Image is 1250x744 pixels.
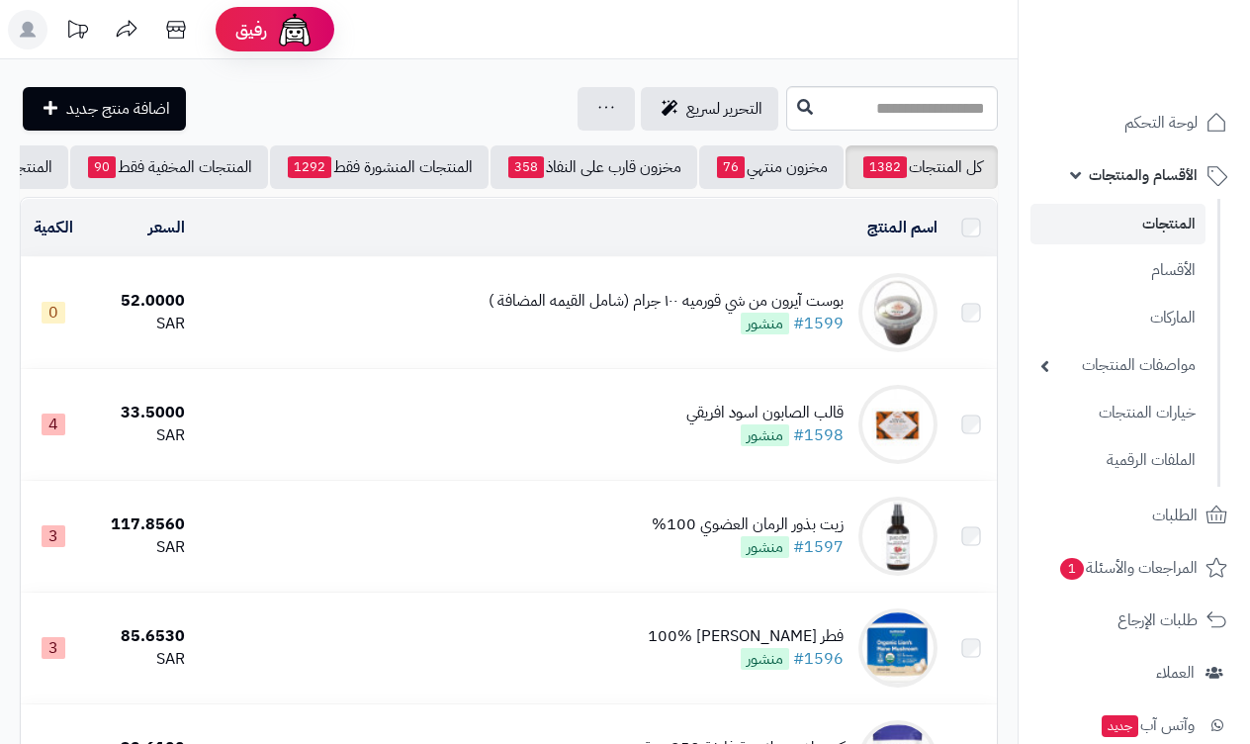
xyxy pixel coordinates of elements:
span: 3 [42,637,65,659]
div: بوست آيرون من شي قورميه ١٠٠ جرام (شامل القيمه المضافة ) [489,290,844,313]
a: اضافة منتج جديد [23,87,186,131]
div: SAR [94,536,185,559]
span: جديد [1102,715,1138,737]
a: #1599 [793,312,844,335]
span: 0 [42,302,65,324]
div: 85.6530 [94,625,185,648]
a: مخزون قارب على النفاذ358 [491,145,697,189]
a: الكمية [34,216,73,239]
span: 90 [88,156,116,178]
a: #1598 [793,423,844,447]
span: منشور [741,648,789,670]
a: الأقسام [1030,249,1205,292]
div: فطر [PERSON_NAME] 100% [648,625,844,648]
a: السعر [148,216,185,239]
span: 1382 [863,156,907,178]
div: SAR [94,424,185,447]
a: الماركات [1030,297,1205,339]
span: 3 [42,525,65,547]
a: طلبات الإرجاع [1030,597,1238,644]
span: اضافة منتج جديد [66,97,170,121]
a: العملاء [1030,649,1238,697]
div: 33.5000 [94,402,185,424]
a: المنتجات المخفية فقط90 [70,145,268,189]
div: قالب الصابون اسود افريقي [686,402,844,424]
a: #1596 [793,647,844,671]
a: لوحة التحكم [1030,99,1238,146]
span: 1 [1060,557,1085,580]
span: المراجعات والأسئلة [1058,554,1198,582]
img: زيت بذور الرمان العضوي 100% [858,497,937,576]
img: فطر عرف الاسد العضوي 100% [858,608,937,688]
a: الملفات الرقمية [1030,439,1205,482]
span: رفيق [235,18,267,42]
div: 52.0000 [94,290,185,313]
div: 117.8560 [94,513,185,536]
a: المنتجات المنشورة فقط1292 [270,145,489,189]
img: قالب الصابون اسود افريقي [858,385,937,464]
span: لوحة التحكم [1124,109,1198,137]
a: #1597 [793,535,844,559]
span: 4 [42,414,65,435]
span: الطلبات [1152,502,1198,529]
span: منشور [741,424,789,446]
span: 358 [508,156,544,178]
span: 76 [717,156,745,178]
a: اسم المنتج [867,216,937,239]
a: الطلبات [1030,492,1238,539]
span: منشور [741,313,789,334]
a: تحديثات المنصة [52,10,102,54]
div: SAR [94,648,185,671]
a: التحرير لسريع [641,87,778,131]
span: العملاء [1156,659,1195,687]
span: التحرير لسريع [686,97,762,121]
span: وآتس آب [1100,711,1195,739]
span: 1292 [288,156,331,178]
span: منشور [741,536,789,558]
a: كل المنتجات1382 [846,145,998,189]
a: مواصفات المنتجات [1030,344,1205,387]
span: الأقسام والمنتجات [1089,161,1198,189]
img: ai-face.png [275,10,314,49]
img: logo-2.png [1116,15,1231,56]
div: SAR [94,313,185,335]
a: خيارات المنتجات [1030,392,1205,434]
img: بوست آيرون من شي قورميه ١٠٠ جرام (شامل القيمه المضافة ) [858,273,937,352]
a: المنتجات [1030,204,1205,244]
a: المراجعات والأسئلة1 [1030,544,1238,592]
span: طلبات الإرجاع [1117,606,1198,634]
a: مخزون منتهي76 [699,145,844,189]
div: زيت بذور الرمان العضوي 100% [652,513,844,536]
